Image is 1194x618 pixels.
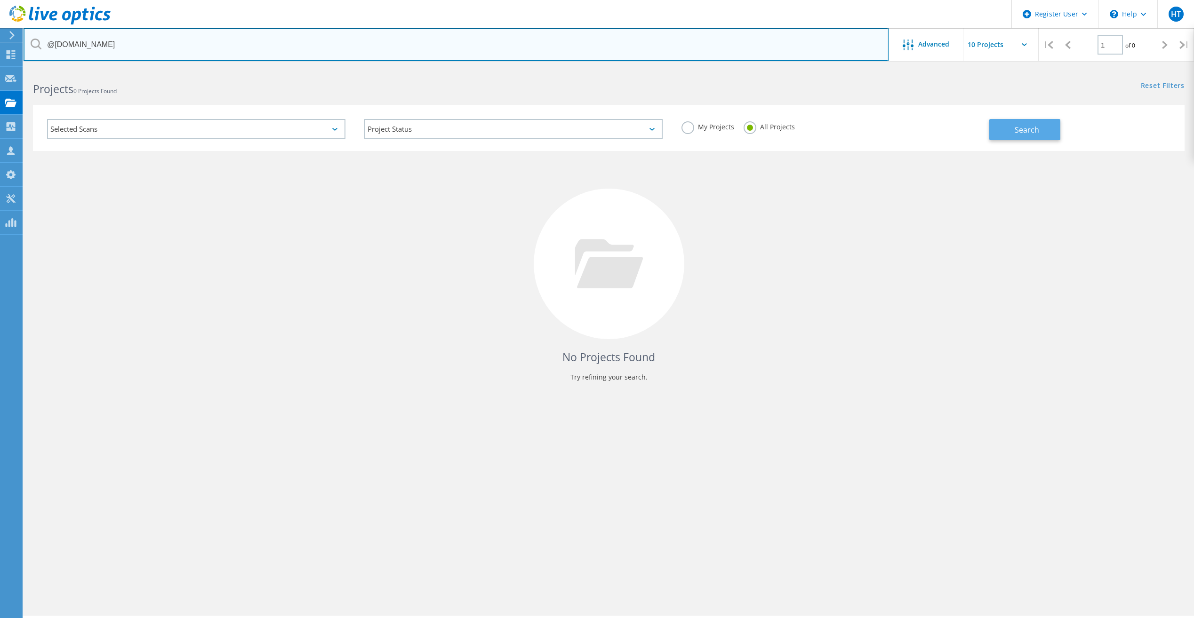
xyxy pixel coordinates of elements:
[1015,125,1039,135] span: Search
[24,28,889,61] input: Search projects by name, owner, ID, company, etc
[989,119,1060,140] button: Search
[1175,28,1194,62] div: |
[364,119,663,139] div: Project Status
[1141,82,1185,90] a: Reset Filters
[1125,41,1135,49] span: of 0
[681,121,734,130] label: My Projects
[42,370,1175,385] p: Try refining your search.
[918,41,949,48] span: Advanced
[42,349,1175,365] h4: No Projects Found
[73,87,117,95] span: 0 Projects Found
[744,121,795,130] label: All Projects
[9,20,111,26] a: Live Optics Dashboard
[1039,28,1058,62] div: |
[1110,10,1118,18] svg: \n
[33,81,73,96] b: Projects
[1171,10,1181,18] span: HT
[47,119,345,139] div: Selected Scans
